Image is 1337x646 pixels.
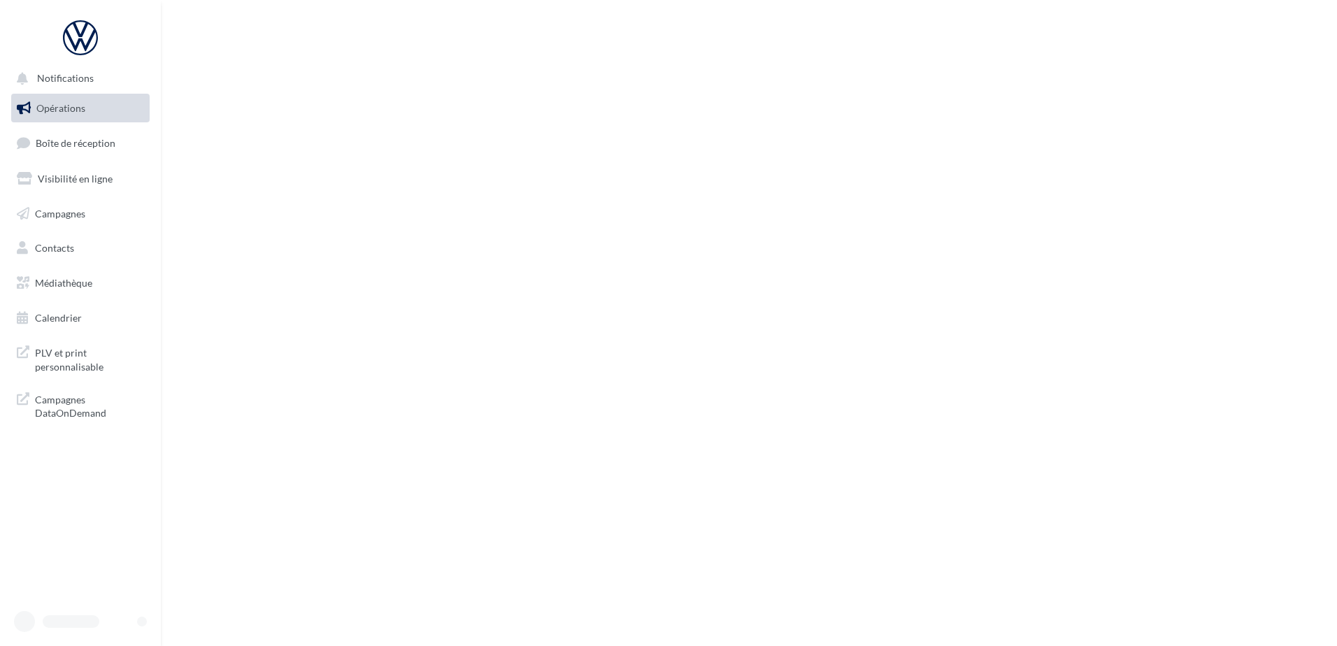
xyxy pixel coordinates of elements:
[35,242,74,254] span: Contacts
[36,102,85,114] span: Opérations
[35,277,92,289] span: Médiathèque
[37,73,94,85] span: Notifications
[35,207,85,219] span: Campagnes
[8,303,152,333] a: Calendrier
[35,312,82,324] span: Calendrier
[8,94,152,123] a: Opérations
[35,343,144,373] span: PLV et print personnalisable
[8,234,152,263] a: Contacts
[8,385,152,426] a: Campagnes DataOnDemand
[35,390,144,420] span: Campagnes DataOnDemand
[8,199,152,229] a: Campagnes
[36,137,115,149] span: Boîte de réception
[8,338,152,379] a: PLV et print personnalisable
[38,173,113,185] span: Visibilité en ligne
[8,164,152,194] a: Visibilité en ligne
[8,128,152,158] a: Boîte de réception
[8,268,152,298] a: Médiathèque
